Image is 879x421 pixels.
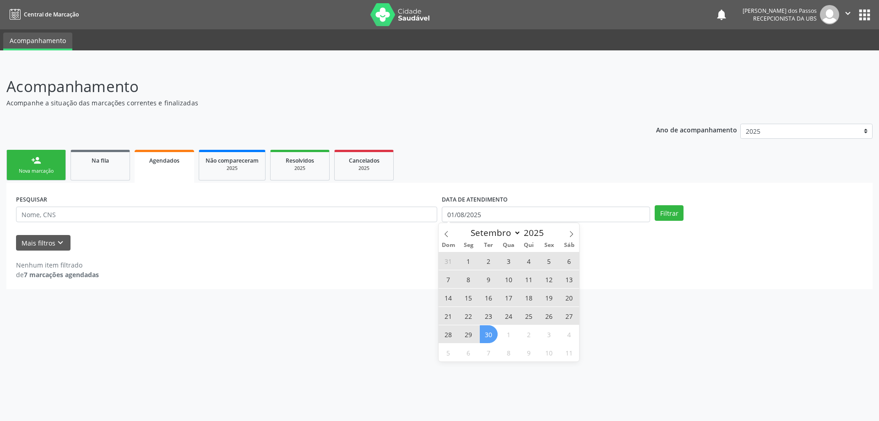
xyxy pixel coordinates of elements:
[655,205,684,221] button: Filtrar
[857,7,873,23] button: apps
[16,192,47,207] label: PESQUISAR
[480,252,498,270] span: Setembro 2, 2025
[349,157,380,164] span: Cancelados
[55,238,65,248] i: keyboard_arrow_down
[16,207,437,222] input: Nome, CNS
[439,242,459,248] span: Dom
[520,270,538,288] span: Setembro 11, 2025
[442,207,650,222] input: Selecione um intervalo
[442,192,508,207] label: DATA DE ATENDIMENTO
[206,157,259,164] span: Não compareceram
[478,242,499,248] span: Ter
[286,157,314,164] span: Resolvidos
[540,307,558,325] span: Setembro 26, 2025
[467,226,521,239] select: Month
[439,344,457,361] span: Outubro 5, 2025
[820,5,839,24] img: img
[715,8,728,21] button: notifications
[743,7,817,15] div: [PERSON_NAME] dos Passos
[500,344,518,361] span: Outubro 8, 2025
[539,242,559,248] span: Sex
[460,307,477,325] span: Setembro 22, 2025
[277,165,323,172] div: 2025
[341,165,387,172] div: 2025
[16,235,71,251] button: Mais filtroskeyboard_arrow_down
[500,307,518,325] span: Setembro 24, 2025
[560,344,578,361] span: Outubro 11, 2025
[560,252,578,270] span: Setembro 6, 2025
[540,289,558,306] span: Setembro 19, 2025
[560,325,578,343] span: Outubro 4, 2025
[460,252,477,270] span: Setembro 1, 2025
[500,325,518,343] span: Outubro 1, 2025
[500,270,518,288] span: Setembro 10, 2025
[3,33,72,50] a: Acompanhamento
[560,307,578,325] span: Setembro 27, 2025
[458,242,478,248] span: Seg
[16,270,99,279] div: de
[460,289,477,306] span: Setembro 15, 2025
[540,270,558,288] span: Setembro 12, 2025
[6,75,613,98] p: Acompanhamento
[24,11,79,18] span: Central de Marcação
[540,325,558,343] span: Outubro 3, 2025
[439,325,457,343] span: Setembro 28, 2025
[480,325,498,343] span: Setembro 30, 2025
[439,270,457,288] span: Setembro 7, 2025
[520,344,538,361] span: Outubro 9, 2025
[540,344,558,361] span: Outubro 10, 2025
[439,252,457,270] span: Agosto 31, 2025
[6,7,79,22] a: Central de Marcação
[24,270,99,279] strong: 7 marcações agendadas
[843,8,853,18] i: 
[13,168,59,175] div: Nova marcação
[521,227,551,239] input: Year
[499,242,519,248] span: Qua
[500,252,518,270] span: Setembro 3, 2025
[520,252,538,270] span: Setembro 4, 2025
[460,325,477,343] span: Setembro 29, 2025
[460,270,477,288] span: Setembro 8, 2025
[480,289,498,306] span: Setembro 16, 2025
[520,307,538,325] span: Setembro 25, 2025
[500,289,518,306] span: Setembro 17, 2025
[560,289,578,306] span: Setembro 20, 2025
[559,242,579,248] span: Sáb
[656,124,737,135] p: Ano de acompanhamento
[6,98,613,108] p: Acompanhe a situação das marcações correntes e finalizadas
[460,344,477,361] span: Outubro 6, 2025
[519,242,539,248] span: Qui
[149,157,179,164] span: Agendados
[92,157,109,164] span: Na fila
[520,325,538,343] span: Outubro 2, 2025
[480,270,498,288] span: Setembro 9, 2025
[839,5,857,24] button: 
[439,307,457,325] span: Setembro 21, 2025
[753,15,817,22] span: Recepcionista da UBS
[480,344,498,361] span: Outubro 7, 2025
[520,289,538,306] span: Setembro 18, 2025
[31,155,41,165] div: person_add
[480,307,498,325] span: Setembro 23, 2025
[206,165,259,172] div: 2025
[560,270,578,288] span: Setembro 13, 2025
[16,260,99,270] div: Nenhum item filtrado
[540,252,558,270] span: Setembro 5, 2025
[439,289,457,306] span: Setembro 14, 2025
